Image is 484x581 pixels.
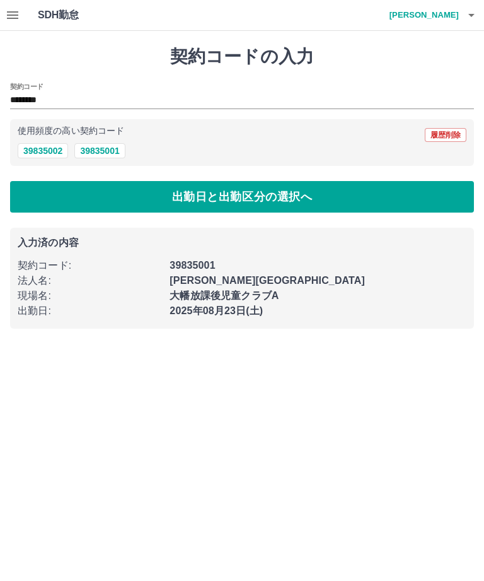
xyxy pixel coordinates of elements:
[170,290,279,301] b: 大幡放課後児童クラブA
[425,128,466,142] button: 履歴削除
[170,275,365,286] b: [PERSON_NAME][GEOGRAPHIC_DATA]
[18,238,466,248] p: 入力済の内容
[18,258,162,273] p: 契約コード :
[170,305,263,316] b: 2025年08月23日(土)
[18,143,68,158] button: 39835002
[18,127,124,136] p: 使用頻度の高い契約コード
[170,260,215,271] b: 39835001
[10,181,474,213] button: 出勤日と出勤区分の選択へ
[10,81,43,91] h2: 契約コード
[74,143,125,158] button: 39835001
[18,288,162,303] p: 現場名 :
[18,303,162,319] p: 出勤日 :
[10,46,474,67] h1: 契約コードの入力
[18,273,162,288] p: 法人名 :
